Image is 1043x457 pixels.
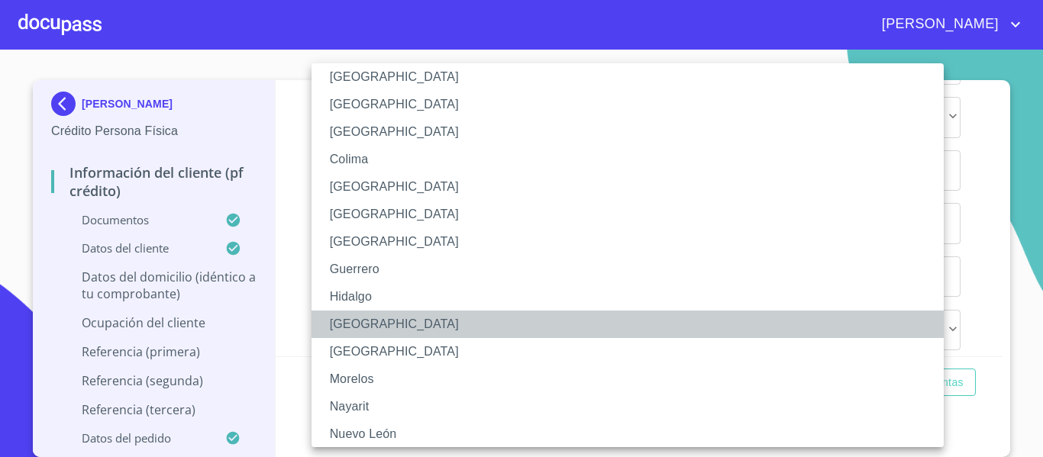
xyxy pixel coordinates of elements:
li: [GEOGRAPHIC_DATA] [312,118,955,146]
li: Hidalgo [312,283,955,311]
li: [GEOGRAPHIC_DATA] [312,228,955,256]
li: [GEOGRAPHIC_DATA] [312,311,955,338]
li: Nuevo León [312,420,955,448]
li: [GEOGRAPHIC_DATA] [312,338,955,365]
li: [GEOGRAPHIC_DATA] [312,201,955,228]
li: Morelos [312,365,955,393]
li: [GEOGRAPHIC_DATA] [312,173,955,201]
li: Nayarit [312,393,955,420]
li: Guerrero [312,256,955,283]
li: Colima [312,146,955,173]
li: [GEOGRAPHIC_DATA] [312,63,955,91]
li: [GEOGRAPHIC_DATA] [312,91,955,118]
